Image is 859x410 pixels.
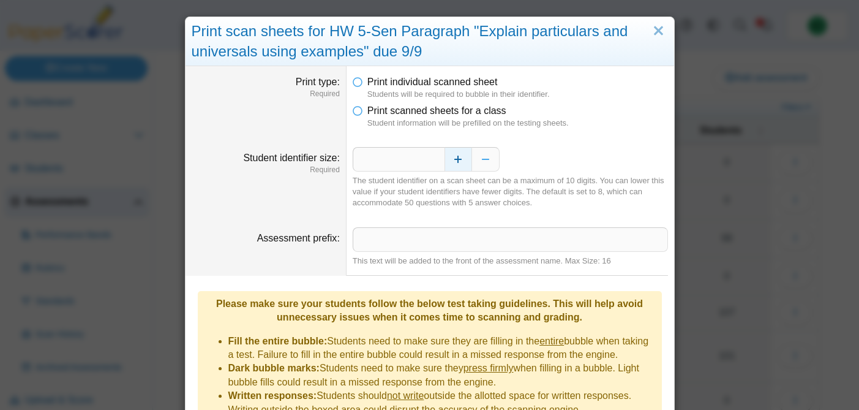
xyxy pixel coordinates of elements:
span: Print individual scanned sheet [367,77,498,87]
li: Students need to make sure they are filling in the bubble when taking a test. Failure to fill in ... [228,335,656,362]
div: Print scan sheets for HW 5-Sen Paragraph "Explain particulars and universals using examples" due 9/9 [186,17,674,66]
b: Written responses: [228,390,317,401]
a: Close [649,21,668,42]
button: Increase [445,147,472,172]
label: Assessment prefix [257,233,340,243]
b: Fill the entire bubble: [228,336,328,346]
dfn: Required [192,89,340,99]
dfn: Students will be required to bubble in their identifier. [367,89,668,100]
b: Dark bubble marks: [228,363,320,373]
button: Decrease [472,147,500,172]
dfn: Required [192,165,340,175]
span: Print scanned sheets for a class [367,105,506,116]
dfn: Student information will be prefilled on the testing sheets. [367,118,668,129]
li: Students need to make sure they when filling in a bubble. Light bubble fills could result in a mi... [228,362,656,389]
u: not write [387,390,424,401]
label: Print type [296,77,340,87]
b: Please make sure your students follow the below test taking guidelines. This will help avoid unne... [216,298,643,322]
label: Student identifier size [243,153,339,163]
u: entire [539,336,564,346]
div: The student identifier on a scan sheet can be a maximum of 10 digits. You can lower this value if... [353,175,668,209]
u: press firmly [463,363,514,373]
div: This text will be added to the front of the assessment name. Max Size: 16 [353,256,668,267]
